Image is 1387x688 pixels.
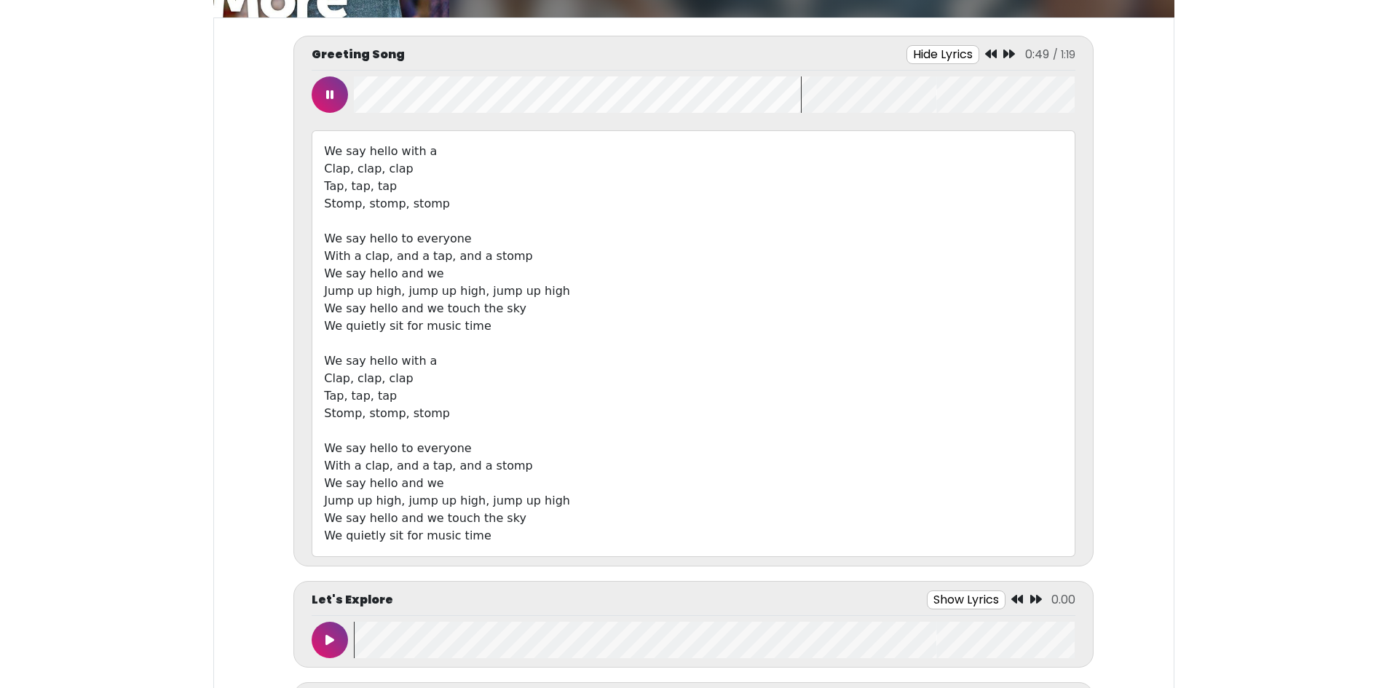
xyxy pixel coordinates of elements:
span: / 1:19 [1053,47,1075,62]
p: Greeting Song [312,46,405,63]
button: Hide Lyrics [906,45,979,64]
div: We say hello with a Clap, clap, clap Tap, tap, tap Stomp, stomp, stomp We say hello to everyone W... [312,130,1075,557]
span: 0:49 [1025,46,1049,63]
span: 0.00 [1051,591,1075,608]
p: Let's Explore [312,591,393,609]
button: Show Lyrics [927,590,1005,609]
